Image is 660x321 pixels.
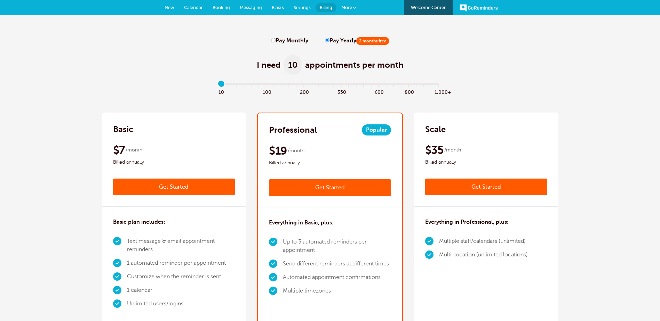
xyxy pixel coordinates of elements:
span: Billed annually [269,159,391,167]
span: /month [444,146,461,154]
span: 100 [263,88,270,96]
span: appointments per month [305,59,404,71]
span: 200 [300,88,308,96]
span: /month [126,146,142,154]
a: Get Started [269,179,391,196]
span: Settings [294,5,311,10]
span: I need [257,59,281,71]
span: Blasts [272,5,284,10]
span: Billing [320,5,332,10]
span: $7 [113,143,125,157]
h2: Scale [425,124,446,135]
a: Billing [316,3,336,12]
li: Text message & email appointment reminders [127,234,235,256]
label: Pay Yearly [325,38,389,44]
li: Send different reminders at different times [283,257,391,271]
li: Unlimited users/logins [127,297,235,311]
span: Messaging [240,5,262,10]
label: Pay Monthly [271,38,308,44]
a: Get Started [425,179,547,195]
li: Multi-location (unlimited locations) [439,248,528,262]
span: Popular [362,124,391,135]
h2: Professional [269,124,317,135]
li: Automated appointment confirmations [283,271,391,284]
li: 1 automated reminder per appointment [127,256,235,270]
span: 350 [337,88,345,96]
span: 800 [405,88,412,96]
span: Booking [213,5,230,10]
span: 10 [284,55,302,75]
li: Multiple staff/calendars (unlimited) [439,234,528,248]
span: Calendar [184,5,203,10]
span: /month [288,147,304,155]
input: Pay Monthly [271,38,276,42]
span: 600 [375,88,382,96]
span: 10 [218,88,225,96]
li: Customize when the reminder is sent [127,270,235,283]
span: New [165,5,174,10]
span: 2 months free [356,37,389,45]
h3: Everything in Professional, plus: [425,218,509,226]
li: 1 calendar [127,283,235,297]
span: Billed annually [425,158,547,166]
span: 1,000+ [435,88,442,96]
span: More [341,5,352,10]
h3: Everything in Basic, plus: [269,219,334,227]
input: Pay Yearly2 months free [325,38,329,42]
span: $19 [269,144,287,158]
span: $35 [425,143,443,157]
li: Up to 3 automated reminders per appointment [283,235,391,257]
a: Get Started [113,179,235,195]
h3: Basic plan includes: [113,218,165,226]
li: Multiple timezones [283,284,391,298]
span: Billed annually [113,158,235,166]
h2: Basic [113,124,133,135]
